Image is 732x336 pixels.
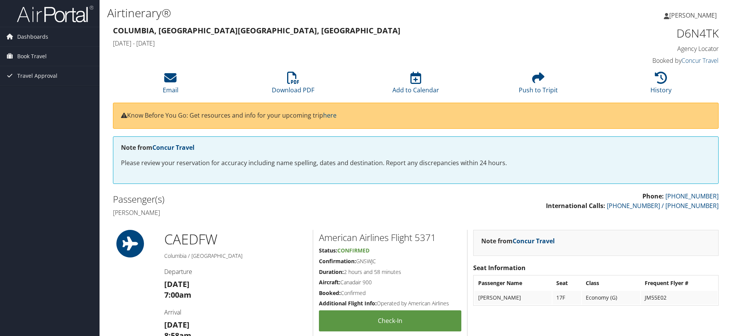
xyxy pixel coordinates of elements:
h2: American Airlines Flight 5371 [319,231,461,244]
span: Travel Approval [17,66,57,85]
h1: CAE DFW [164,230,307,249]
a: History [650,76,672,94]
strong: International Calls: [546,202,605,210]
strong: Seat Information [473,264,526,272]
a: Concur Travel [513,237,555,245]
a: Concur Travel [152,143,194,152]
strong: [DATE] [164,320,190,330]
h5: Operated by American Airlines [319,300,461,307]
h2: Passenger(s) [113,193,410,206]
th: Class [582,276,640,290]
strong: Additional Flight Info: [319,300,377,307]
span: Book Travel [17,47,47,66]
a: [PHONE_NUMBER] / [PHONE_NUMBER] [607,202,719,210]
strong: Status: [319,247,337,254]
strong: Note from [481,237,555,245]
h5: Columbia / [GEOGRAPHIC_DATA] [164,252,307,260]
td: 17F [552,291,581,305]
span: Dashboards [17,27,48,46]
strong: Confirmation: [319,257,356,265]
strong: Columbia, [GEOGRAPHIC_DATA] [GEOGRAPHIC_DATA], [GEOGRAPHIC_DATA] [113,25,400,36]
img: airportal-logo.png [17,5,93,23]
h4: [DATE] - [DATE] [113,39,564,48]
a: here [323,111,337,120]
a: [PERSON_NAME] [664,4,724,27]
p: Know Before You Go: Get resources and info for your upcoming trip [121,111,711,121]
td: JM55E02 [641,291,717,305]
h4: Agency Locator [576,44,719,53]
h4: Departure [164,267,307,276]
th: Passenger Name [474,276,552,290]
a: [PHONE_NUMBER] [665,192,719,200]
h4: Booked by [576,56,719,65]
strong: Booked: [319,289,341,297]
p: Please review your reservation for accuracy including name spelling, dates and destination. Repor... [121,158,711,168]
h1: Airtinerary® [107,5,519,21]
a: Add to Calendar [392,76,439,94]
h5: Canadair 900 [319,279,461,286]
td: Economy (G) [582,291,640,305]
strong: 7:00am [164,290,191,300]
h5: Confirmed [319,289,461,297]
span: [PERSON_NAME] [669,11,717,20]
strong: Phone: [642,192,664,200]
a: Concur Travel [681,56,719,65]
span: Confirmed [337,247,369,254]
h4: [PERSON_NAME] [113,208,410,217]
strong: Duration: [319,268,344,275]
strong: [DATE] [164,279,190,289]
h5: 2 hours and 58 minutes [319,268,461,276]
a: Push to Tripit [519,76,558,94]
h1: D6N4TK [576,25,719,41]
strong: Note from [121,143,194,152]
th: Frequent Flyer # [641,276,717,290]
h4: Arrival [164,308,307,316]
td: [PERSON_NAME] [474,291,552,305]
h5: GNSWJC [319,257,461,265]
a: Email [163,76,178,94]
strong: Aircraft: [319,279,340,286]
th: Seat [552,276,581,290]
a: Check-in [319,310,461,331]
a: Download PDF [272,76,314,94]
